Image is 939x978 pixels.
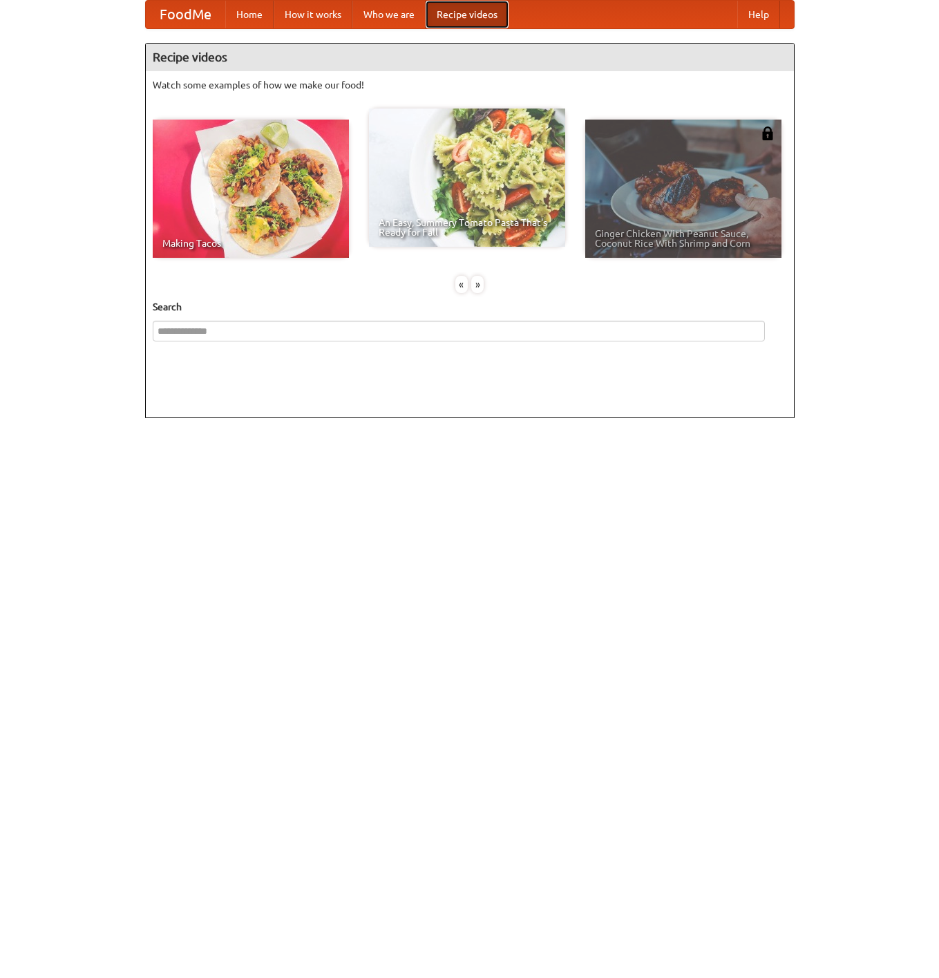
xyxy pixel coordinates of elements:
h5: Search [153,300,787,314]
a: Help [737,1,780,28]
span: Making Tacos [162,238,339,248]
p: Watch some examples of how we make our food! [153,78,787,92]
a: Who we are [352,1,426,28]
span: An Easy, Summery Tomato Pasta That's Ready for Fall [379,218,556,237]
img: 483408.png [761,126,775,140]
a: Recipe videos [426,1,509,28]
a: An Easy, Summery Tomato Pasta That's Ready for Fall [369,109,565,247]
a: FoodMe [146,1,225,28]
div: « [455,276,468,293]
div: » [471,276,484,293]
a: How it works [274,1,352,28]
h4: Recipe videos [146,44,794,71]
a: Making Tacos [153,120,349,258]
a: Home [225,1,274,28]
